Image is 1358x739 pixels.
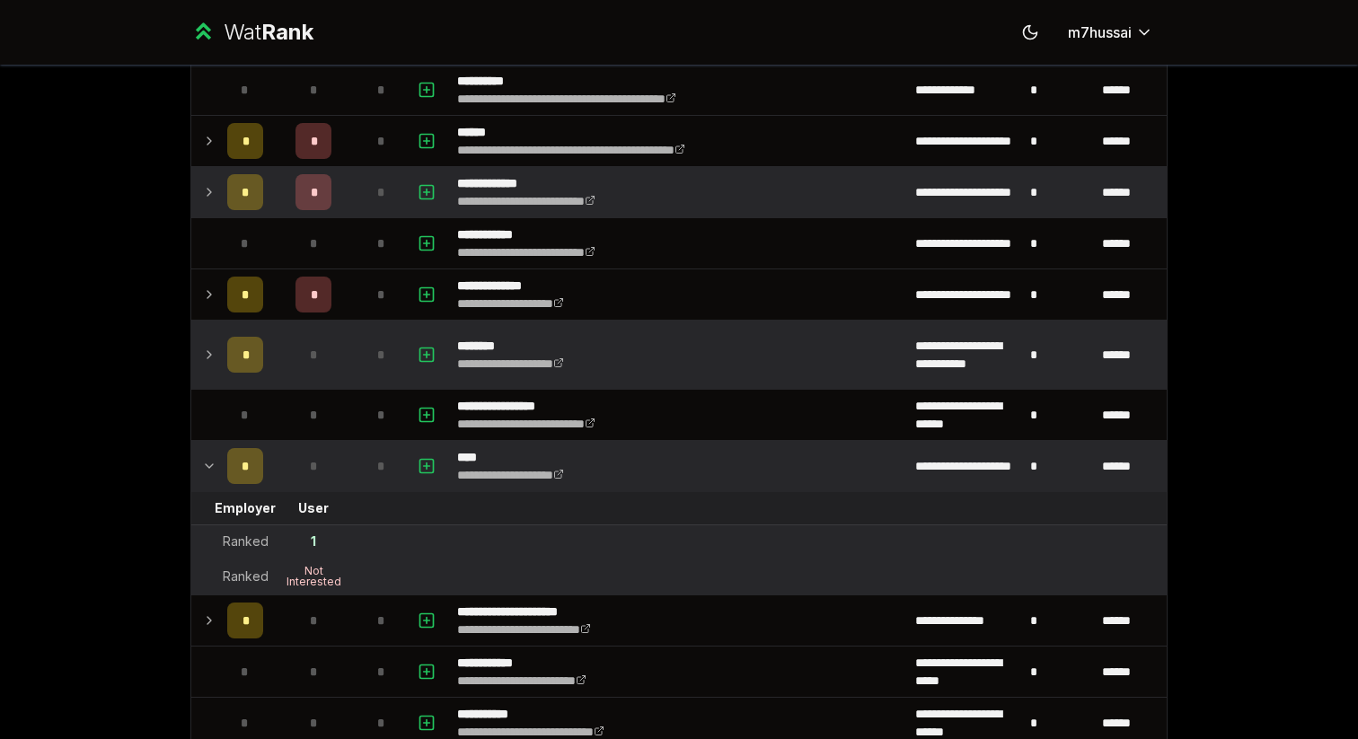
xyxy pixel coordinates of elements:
a: WatRank [190,18,313,47]
div: Ranked [223,532,269,550]
div: 1 [311,532,316,550]
button: m7hussai [1054,16,1168,48]
span: Rank [261,19,313,45]
div: Ranked [223,567,269,585]
div: Not Interested [278,566,349,587]
div: Wat [224,18,313,47]
td: User [270,492,357,524]
td: Employer [220,492,270,524]
span: m7hussai [1068,22,1132,43]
